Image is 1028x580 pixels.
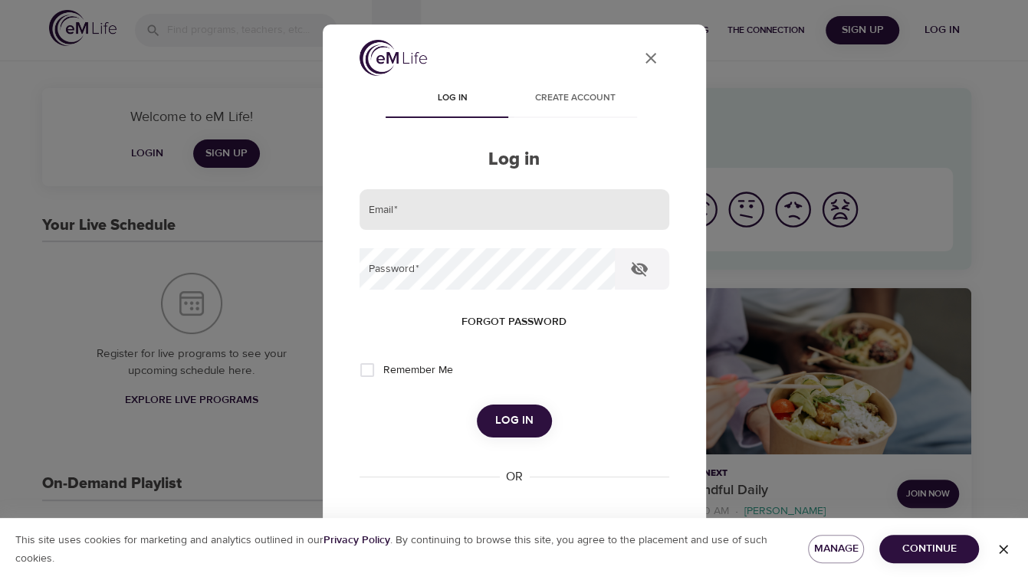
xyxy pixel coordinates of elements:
div: disabled tabs example [360,81,669,118]
span: Continue [892,539,967,559]
p: You can also login using your organization login information [360,516,669,551]
button: Forgot password [455,308,573,336]
button: close [632,40,669,77]
span: Create account [524,90,628,106]
div: OR [500,468,529,486]
span: Manage [820,539,852,559]
button: Log in [477,405,552,437]
h2: Log in [360,149,669,171]
span: Remember Me [383,362,453,378]
b: Privacy Policy [324,533,390,547]
span: Log in [401,90,505,106]
span: Log in [495,411,534,431]
img: logo [360,40,427,76]
span: Forgot password [461,313,567,332]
